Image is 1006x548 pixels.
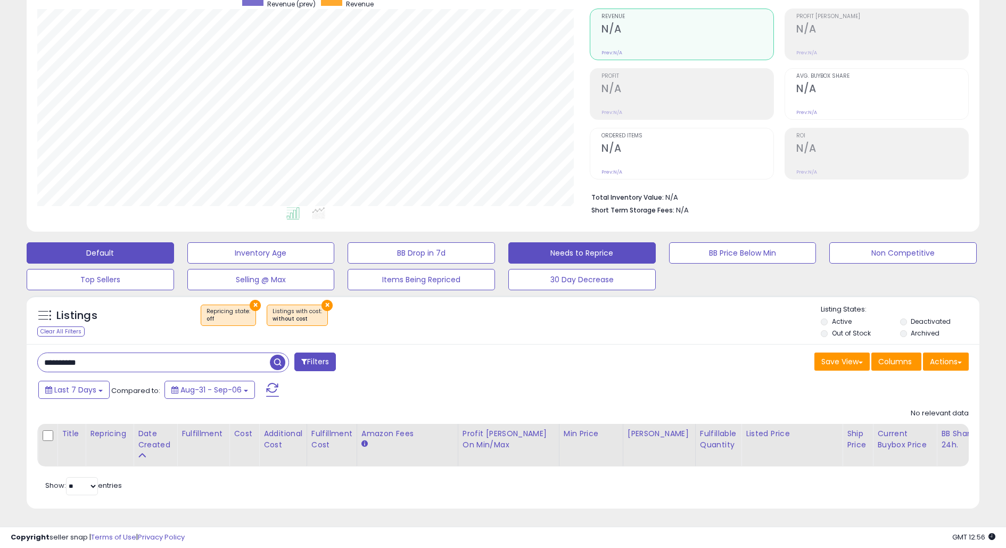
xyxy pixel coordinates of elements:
[796,23,968,37] h2: N/A
[591,193,664,202] b: Total Inventory Value:
[911,408,969,419] div: No relevant data
[38,381,110,399] button: Last 7 Days
[37,326,85,337] div: Clear All Filters
[27,242,174,264] button: Default
[54,385,96,395] span: Last 7 Days
[11,532,50,542] strong: Copyright
[952,532,995,542] span: 2025-09-14 12:56 GMT
[361,428,453,439] div: Amazon Fees
[832,317,852,326] label: Active
[164,381,255,399] button: Aug-31 - Sep-06
[250,300,261,311] button: ×
[796,73,968,79] span: Avg. Buybox Share
[832,329,871,338] label: Out of Stock
[56,308,97,323] h5: Listings
[234,428,254,439] div: Cost
[463,428,555,451] div: Profit [PERSON_NAME] on Min/Max
[508,269,656,290] button: 30 Day Decrease
[821,305,979,315] p: Listing States:
[601,169,622,175] small: Prev: N/A
[601,14,773,20] span: Revenue
[90,428,129,439] div: Repricing
[601,109,622,116] small: Prev: N/A
[847,428,868,451] div: Ship Price
[207,315,250,323] div: off
[669,242,817,264] button: BB Price Below Min
[311,428,352,451] div: Fulfillment Cost
[796,83,968,97] h2: N/A
[601,142,773,157] h2: N/A
[27,269,174,290] button: Top Sellers
[796,109,817,116] small: Prev: N/A
[700,428,737,451] div: Fulfillable Quantity
[182,428,225,439] div: Fulfillment
[138,532,185,542] a: Privacy Policy
[871,353,921,371] button: Columns
[796,50,817,56] small: Prev: N/A
[111,386,160,396] span: Compared to:
[138,428,172,451] div: Date Created
[45,480,122,490] span: Show: entries
[923,353,969,371] button: Actions
[829,242,977,264] button: Non Competitive
[361,439,368,449] small: Amazon Fees.
[348,269,495,290] button: Items Being Repriced
[746,428,838,439] div: Listed Price
[11,533,185,543] div: seller snap | |
[941,428,980,451] div: BB Share 24h.
[601,73,773,79] span: Profit
[628,428,691,439] div: [PERSON_NAME]
[601,50,622,56] small: Prev: N/A
[591,190,961,203] li: N/A
[180,385,242,395] span: Aug-31 - Sep-06
[187,242,335,264] button: Inventory Age
[796,142,968,157] h2: N/A
[564,428,619,439] div: Min Price
[796,14,968,20] span: Profit [PERSON_NAME]
[676,205,689,215] span: N/A
[877,428,932,451] div: Current Buybox Price
[273,307,322,323] span: Listings with cost :
[294,353,336,371] button: Filters
[62,428,81,439] div: Title
[796,133,968,139] span: ROI
[911,317,951,326] label: Deactivated
[263,428,302,451] div: Additional Cost
[911,329,939,338] label: Archived
[601,133,773,139] span: Ordered Items
[348,242,495,264] button: BB Drop in 7d
[878,356,912,367] span: Columns
[601,83,773,97] h2: N/A
[458,424,559,467] th: The percentage added to the cost of goods (COGS) that forms the calculator for Min & Max prices.
[601,23,773,37] h2: N/A
[91,532,136,542] a: Terms of Use
[273,315,322,323] div: without cost
[207,307,250,323] span: Repricing state :
[814,353,870,371] button: Save View
[591,206,674,215] b: Short Term Storage Fees:
[796,169,817,175] small: Prev: N/A
[187,269,335,290] button: Selling @ Max
[321,300,333,311] button: ×
[508,242,656,264] button: Needs to Reprice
